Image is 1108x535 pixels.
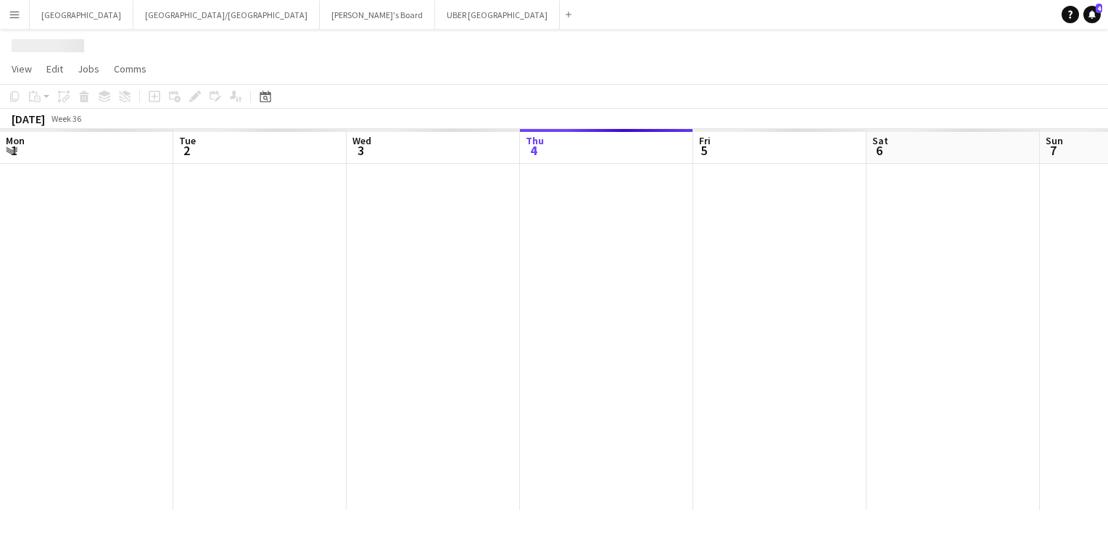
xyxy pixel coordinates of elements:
[30,1,133,29] button: [GEOGRAPHIC_DATA]
[435,1,560,29] button: UBER [GEOGRAPHIC_DATA]
[78,62,99,75] span: Jobs
[699,134,711,147] span: Fri
[872,134,888,147] span: Sat
[72,59,105,78] a: Jobs
[12,62,32,75] span: View
[6,134,25,147] span: Mon
[697,142,711,159] span: 5
[41,59,69,78] a: Edit
[46,62,63,75] span: Edit
[320,1,435,29] button: [PERSON_NAME]'s Board
[350,142,371,159] span: 3
[1043,142,1063,159] span: 7
[526,134,544,147] span: Thu
[4,142,25,159] span: 1
[870,142,888,159] span: 6
[177,142,196,159] span: 2
[108,59,152,78] a: Comms
[352,134,371,147] span: Wed
[524,142,544,159] span: 4
[179,134,196,147] span: Tue
[12,112,45,126] div: [DATE]
[6,59,38,78] a: View
[1096,4,1102,13] span: 4
[1083,6,1101,23] a: 4
[133,1,320,29] button: [GEOGRAPHIC_DATA]/[GEOGRAPHIC_DATA]
[114,62,146,75] span: Comms
[1046,134,1063,147] span: Sun
[48,113,84,124] span: Week 36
